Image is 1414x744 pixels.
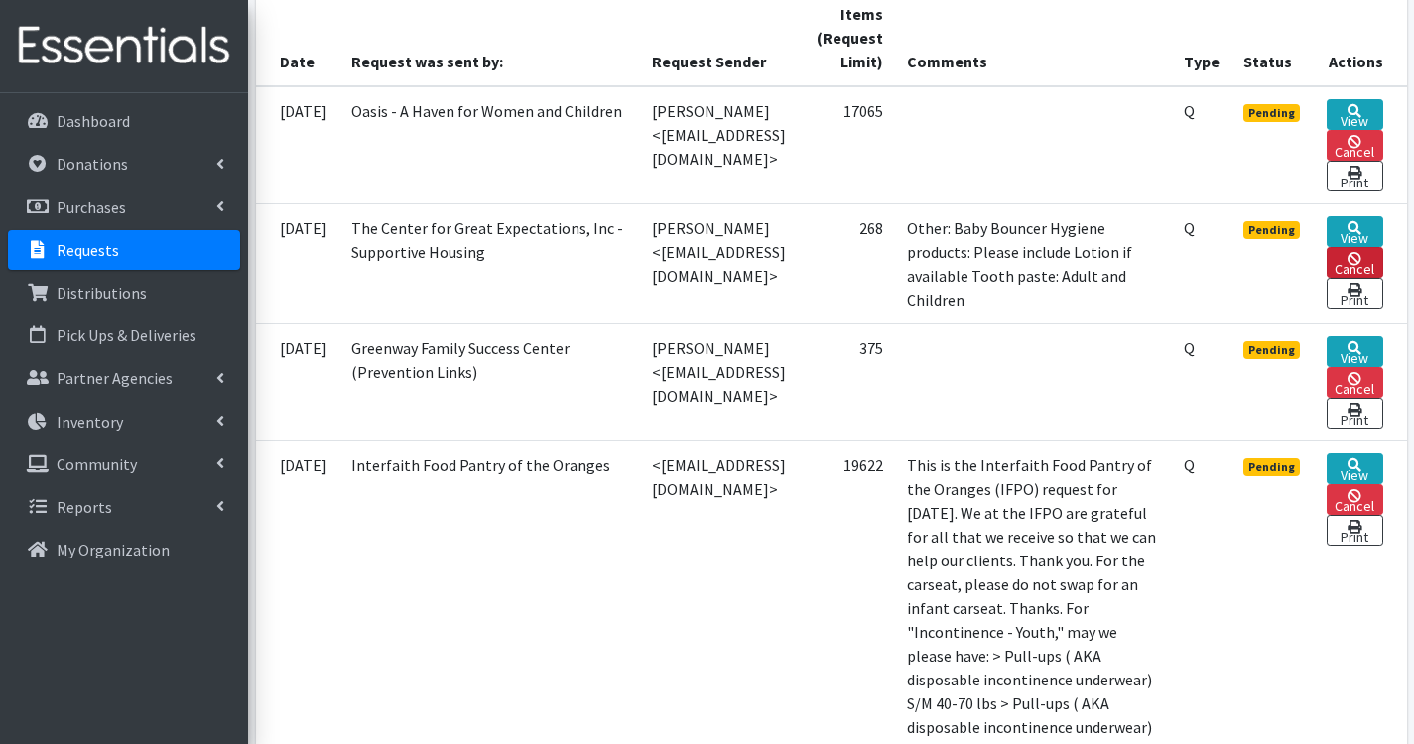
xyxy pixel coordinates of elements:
[8,487,240,527] a: Reports
[640,86,803,204] td: [PERSON_NAME] <[EMAIL_ADDRESS][DOMAIN_NAME]>
[57,111,130,131] p: Dashboard
[1243,341,1300,359] span: Pending
[8,402,240,441] a: Inventory
[803,323,894,440] td: 375
[339,203,640,323] td: The Center for Great Expectations, Inc - Supportive Housing
[1327,247,1382,278] a: Cancel
[1327,515,1382,546] a: Print
[57,240,119,260] p: Requests
[57,368,173,388] p: Partner Agencies
[1327,336,1382,367] a: View
[256,203,339,323] td: [DATE]
[8,530,240,569] a: My Organization
[1184,338,1195,358] abbr: Quantity
[8,101,240,141] a: Dashboard
[8,187,240,227] a: Purchases
[339,323,640,440] td: Greenway Family Success Center (Prevention Links)
[1327,453,1382,484] a: View
[57,154,128,174] p: Donations
[57,497,112,517] p: Reports
[1243,104,1300,122] span: Pending
[1327,367,1382,398] a: Cancel
[8,230,240,270] a: Requests
[1327,484,1382,515] a: Cancel
[1327,216,1382,247] a: View
[1327,99,1382,130] a: View
[8,315,240,355] a: Pick Ups & Deliveries
[803,203,894,323] td: 268
[57,540,170,559] p: My Organization
[640,323,803,440] td: [PERSON_NAME] <[EMAIL_ADDRESS][DOMAIN_NAME]>
[256,86,339,204] td: [DATE]
[57,412,123,432] p: Inventory
[8,273,240,312] a: Distributions
[1243,458,1300,476] span: Pending
[256,323,339,440] td: [DATE]
[57,454,137,474] p: Community
[339,86,640,204] td: Oasis - A Haven for Women and Children
[1243,221,1300,239] span: Pending
[1327,398,1382,429] a: Print
[8,13,240,79] img: HumanEssentials
[895,203,1173,323] td: Other: Baby Bouncer Hygiene products: Please include Lotion if available Tooth paste: Adult and C...
[1327,278,1382,309] a: Print
[640,203,803,323] td: [PERSON_NAME] <[EMAIL_ADDRESS][DOMAIN_NAME]>
[1184,455,1195,475] abbr: Quantity
[57,325,196,345] p: Pick Ups & Deliveries
[1327,161,1382,191] a: Print
[803,86,894,204] td: 17065
[57,283,147,303] p: Distributions
[1184,218,1195,238] abbr: Quantity
[8,444,240,484] a: Community
[1327,130,1382,161] a: Cancel
[1184,101,1195,121] abbr: Quantity
[8,358,240,398] a: Partner Agencies
[57,197,126,217] p: Purchases
[8,144,240,184] a: Donations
